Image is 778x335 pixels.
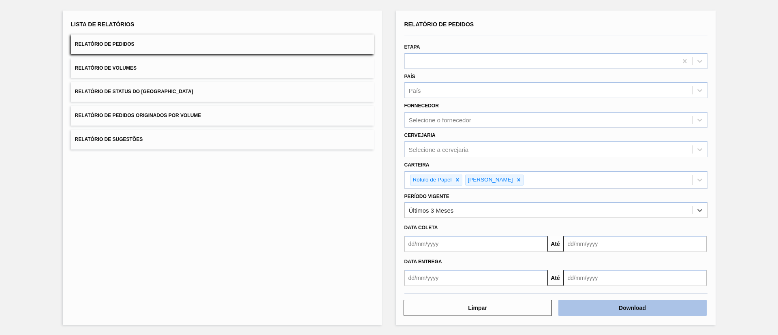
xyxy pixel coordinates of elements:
span: Lista de Relatórios [71,21,135,28]
button: Relatório de Pedidos [71,34,374,54]
div: Últimos 3 Meses [409,207,454,214]
span: Relatório de Status do [GEOGRAPHIC_DATA] [75,89,193,94]
button: Download [558,300,707,316]
button: Relatório de Sugestões [71,130,374,149]
label: Carteira [404,162,430,168]
div: Selecione o fornecedor [409,117,471,124]
label: País [404,74,415,79]
span: Data entrega [404,259,442,265]
div: País [409,87,421,94]
label: Cervejaria [404,132,436,138]
button: Até [547,270,564,286]
div: Selecione a cervejaria [409,146,469,153]
label: Etapa [404,44,420,50]
input: dd/mm/yyyy [564,270,707,286]
button: Limpar [404,300,552,316]
div: Rótulo de Papel [410,175,453,185]
span: Relatório de Pedidos Originados por Volume [75,113,201,118]
label: Fornecedor [404,103,439,109]
button: Relatório de Pedidos Originados por Volume [71,106,374,126]
input: dd/mm/yyyy [404,236,547,252]
label: Período Vigente [404,194,449,199]
span: Relatório de Pedidos [404,21,474,28]
span: Relatório de Volumes [75,65,137,71]
button: Relatório de Status do [GEOGRAPHIC_DATA] [71,82,374,102]
span: Relatório de Pedidos [75,41,135,47]
input: dd/mm/yyyy [564,236,707,252]
span: Data coleta [404,225,438,230]
button: Relatório de Volumes [71,58,374,78]
span: Relatório de Sugestões [75,137,143,142]
button: Até [547,236,564,252]
div: [PERSON_NAME] [466,175,514,185]
input: dd/mm/yyyy [404,270,547,286]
